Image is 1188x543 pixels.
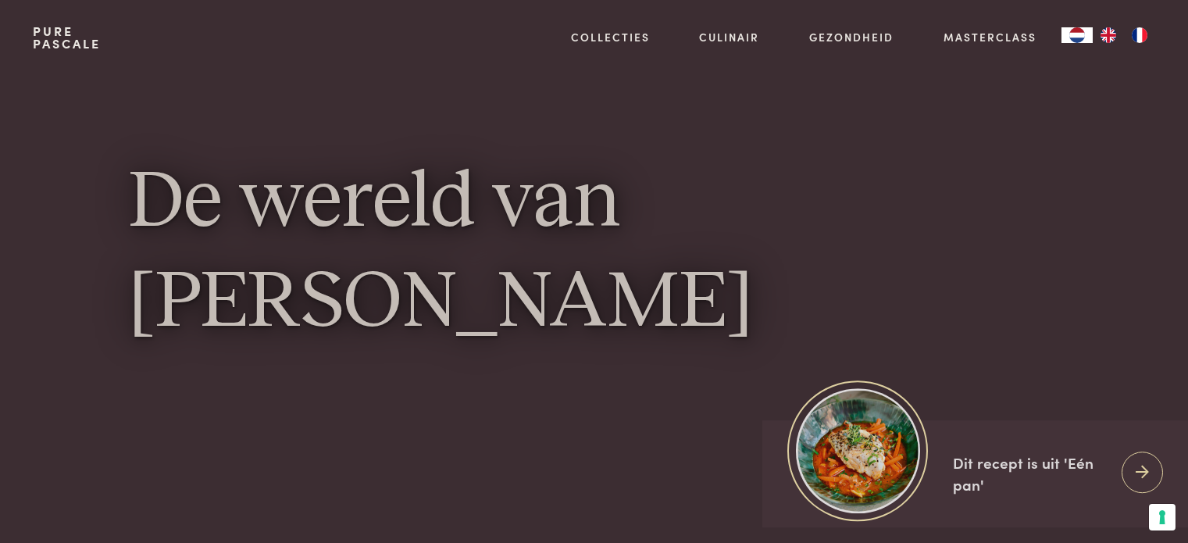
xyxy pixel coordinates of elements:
[33,25,101,50] a: PurePascale
[796,388,920,513] img: https://admin.purepascale.com/wp-content/uploads/2025/08/home_recept_link.jpg
[1061,27,1093,43] div: Language
[1061,27,1155,43] aside: Language selected: Nederlands
[699,29,759,45] a: Culinair
[1093,27,1124,43] a: EN
[953,452,1109,496] div: Dit recept is uit 'Eén pan'
[1093,27,1155,43] ul: Language list
[1061,27,1093,43] a: NL
[809,29,894,45] a: Gezondheid
[1149,504,1176,530] button: Uw voorkeuren voor toestemming voor trackingtechnologieën
[129,154,1060,353] h1: De wereld van [PERSON_NAME]
[944,29,1036,45] a: Masterclass
[762,420,1188,527] a: https://admin.purepascale.com/wp-content/uploads/2025/08/home_recept_link.jpg Dit recept is uit '...
[571,29,650,45] a: Collecties
[1124,27,1155,43] a: FR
